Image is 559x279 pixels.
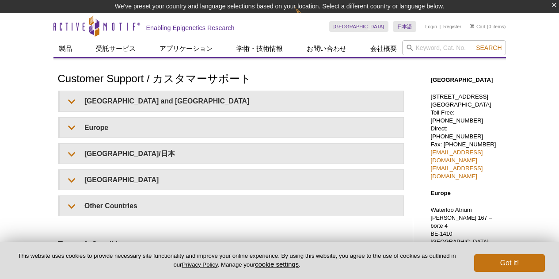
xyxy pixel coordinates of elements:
button: cookie settings [255,260,299,268]
a: お問い合わせ [301,40,352,57]
a: Login [425,23,437,30]
img: Your Cart [470,24,474,28]
a: 日本語 [393,21,416,32]
a: Cart [470,23,486,30]
a: アプリケーション [154,40,218,57]
span: [PERSON_NAME] 167 – boîte 4 BE-1410 [GEOGRAPHIC_DATA], [GEOGRAPHIC_DATA] [431,215,492,253]
button: Got it! [474,254,545,272]
a: [GEOGRAPHIC_DATA] [329,21,389,32]
button: Search [473,44,504,52]
h2: Enabling Epigenetics Research [146,24,235,32]
summary: Other Countries [60,196,403,216]
summary: [GEOGRAPHIC_DATA] [60,170,403,190]
strong: Europe [431,190,451,196]
a: Register [443,23,461,30]
a: 受託サービス [91,40,141,57]
a: 製品 [53,40,77,57]
li: | [440,21,441,32]
p: This website uses cookies to provide necessary site functionality and improve your online experie... [14,252,460,269]
a: 学術・技術情報 [231,40,288,57]
a: Privacy Policy [182,261,217,268]
strong: [GEOGRAPHIC_DATA] [431,76,493,83]
a: [EMAIL_ADDRESS][DOMAIN_NAME] [431,149,483,164]
summary: [GEOGRAPHIC_DATA]/日本 [60,144,403,164]
span: Search [476,44,502,51]
summary: [GEOGRAPHIC_DATA] and [GEOGRAPHIC_DATA] [60,91,403,111]
h2: Terms & Conditions [58,238,404,250]
img: Change Here [295,7,319,27]
summary: Europe [60,118,403,138]
a: [EMAIL_ADDRESS][DOMAIN_NAME] [431,165,483,180]
p: [STREET_ADDRESS] [GEOGRAPHIC_DATA] Toll Free: [PHONE_NUMBER] Direct: [PHONE_NUMBER] Fax: [PHONE_N... [431,93,502,180]
input: Keyword, Cat. No. [402,40,506,55]
li: (0 items) [470,21,506,32]
h1: Customer Support / カスタマーサポート [58,73,404,86]
a: 会社概要 [365,40,402,57]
